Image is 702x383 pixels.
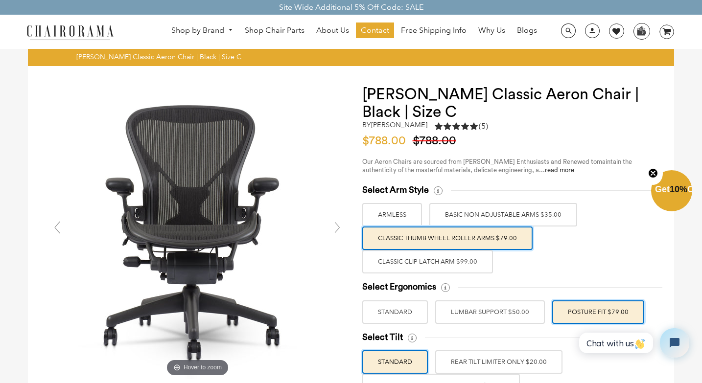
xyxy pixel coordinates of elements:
iframe: Tidio Chat [568,320,698,366]
img: DSC_4522_188c2bda-547b-4b46-a377-96a33bf4c4aa_grande.jpg [50,86,344,379]
span: Free Shipping Info [401,25,467,36]
div: Get10%OffClose teaser [651,171,692,212]
span: Select Ergonomics [362,281,436,293]
a: read more [545,167,574,173]
a: Free Shipping Info [396,23,471,38]
span: Select Arm Style [362,184,429,196]
nav: breadcrumbs [76,52,245,61]
a: Hover to zoom [50,227,344,236]
img: chairorama [21,23,119,41]
h1: [PERSON_NAME] Classic Aeron Chair | Black | Size C [362,86,655,121]
a: About Us [311,23,354,38]
span: 10% [670,184,687,194]
label: STANDARD [362,350,428,374]
button: Close teaser [643,162,663,185]
span: $788.00 [413,135,461,147]
h2: by [362,121,427,129]
a: [PERSON_NAME] [371,120,427,129]
a: Shop Chair Parts [240,23,309,38]
a: Contact [356,23,394,38]
label: Classic Clip Latch Arm $99.00 [362,250,493,273]
label: REAR TILT LIMITER ONLY $20.00 [435,350,562,374]
nav: DesktopNavigation [161,23,548,41]
span: $788.00 [362,135,411,147]
span: (5) [479,121,488,132]
span: Blogs [517,25,537,36]
span: About Us [316,25,349,36]
span: Get Off [655,184,700,194]
span: Shop Chair Parts [245,25,304,36]
label: POSTURE FIT $79.00 [552,300,644,324]
a: Blogs [512,23,542,38]
label: ARMLESS [362,203,422,226]
span: Our Aeron Chairs are sourced from [PERSON_NAME] Enthusiasts and Renewed to [362,158,597,165]
span: Why Us [478,25,505,36]
span: Contact [361,25,389,36]
span: [PERSON_NAME] Classic Aeron Chair | Black | Size C [76,52,241,61]
div: 5.0 rating (5 votes) [435,121,488,132]
span: Select Tilt [362,332,403,343]
label: STANDARD [362,300,428,324]
label: BASIC NON ADJUSTABLE ARMS $35.00 [429,203,577,226]
label: LUMBAR SUPPORT $50.00 [435,300,545,324]
img: WhatsApp_Image_2024-07-12_at_16.23.01.webp [634,23,649,38]
a: 5.0 rating (5 votes) [435,121,488,134]
a: Why Us [473,23,510,38]
a: Shop by Brand [166,23,238,38]
label: Classic Thumb Wheel Roller Arms $79.00 [362,226,533,250]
